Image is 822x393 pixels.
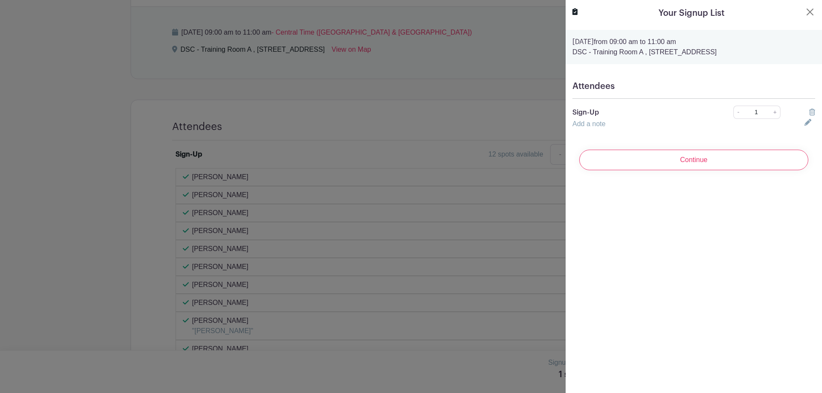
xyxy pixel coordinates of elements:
[770,106,780,119] a: +
[579,150,808,170] input: Continue
[572,38,594,45] strong: [DATE]
[733,106,743,119] a: -
[805,7,815,17] button: Close
[572,81,815,92] h5: Attendees
[572,47,815,57] p: DSC - Training Room A , [STREET_ADDRESS]
[572,37,815,47] p: from 09:00 am to 11:00 am
[658,7,724,20] h5: Your Signup List
[572,120,605,127] a: Add a note
[572,107,710,118] p: Sign-Up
